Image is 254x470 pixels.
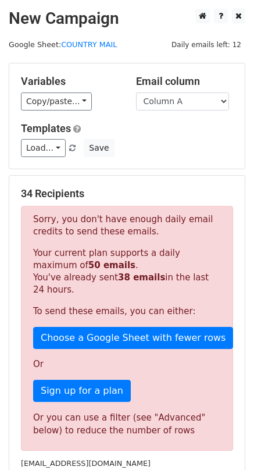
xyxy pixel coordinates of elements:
[33,305,221,318] p: To send these emails, you can either:
[33,327,233,349] a: Choose a Google Sheet with fewer rows
[21,187,233,200] h5: 34 Recipients
[21,459,151,468] small: [EMAIL_ADDRESS][DOMAIN_NAME]
[33,411,221,437] div: Or you can use a filter (see "Advanced" below) to reduce the number of rows
[33,213,221,238] p: Sorry, you don't have enough daily email credits to send these emails.
[61,40,117,49] a: COUNTRY MAIL
[88,260,135,270] strong: 50 emails
[196,414,254,470] iframe: Chat Widget
[84,139,114,157] button: Save
[21,92,92,111] a: Copy/paste...
[167,40,245,49] a: Daily emails left: 12
[33,358,221,371] p: Or
[9,9,245,29] h2: New Campaign
[33,380,131,402] a: Sign up for a plan
[167,38,245,51] span: Daily emails left: 12
[21,122,71,134] a: Templates
[9,40,117,49] small: Google Sheet:
[33,247,221,296] p: Your current plan supports a daily maximum of . You've already sent in the last 24 hours.
[21,75,119,88] h5: Variables
[21,139,66,157] a: Load...
[136,75,234,88] h5: Email column
[118,272,165,283] strong: 38 emails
